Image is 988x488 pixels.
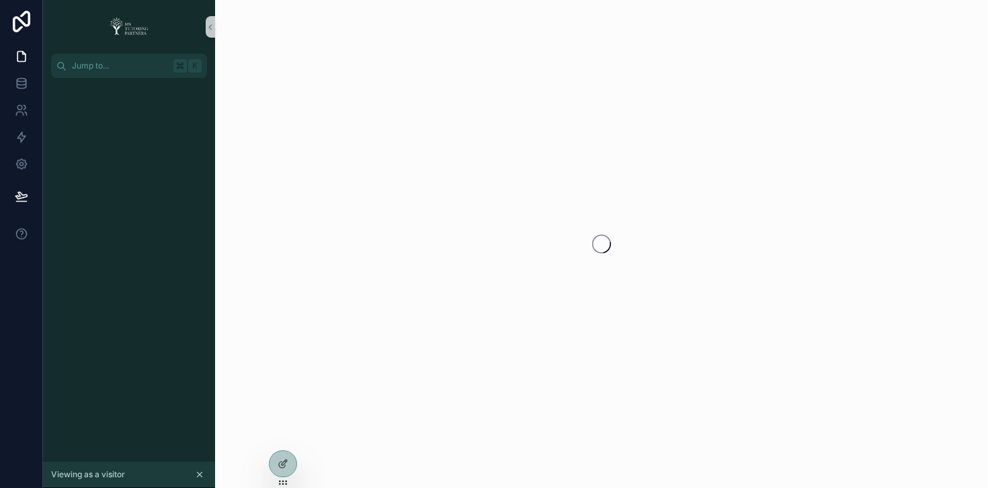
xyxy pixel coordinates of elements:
button: Jump to...K [51,54,207,78]
div: scrollable content [43,78,215,102]
span: K [190,60,200,71]
span: Viewing as a visitor [51,469,125,480]
img: App logo [106,16,153,38]
span: Jump to... [72,60,168,71]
